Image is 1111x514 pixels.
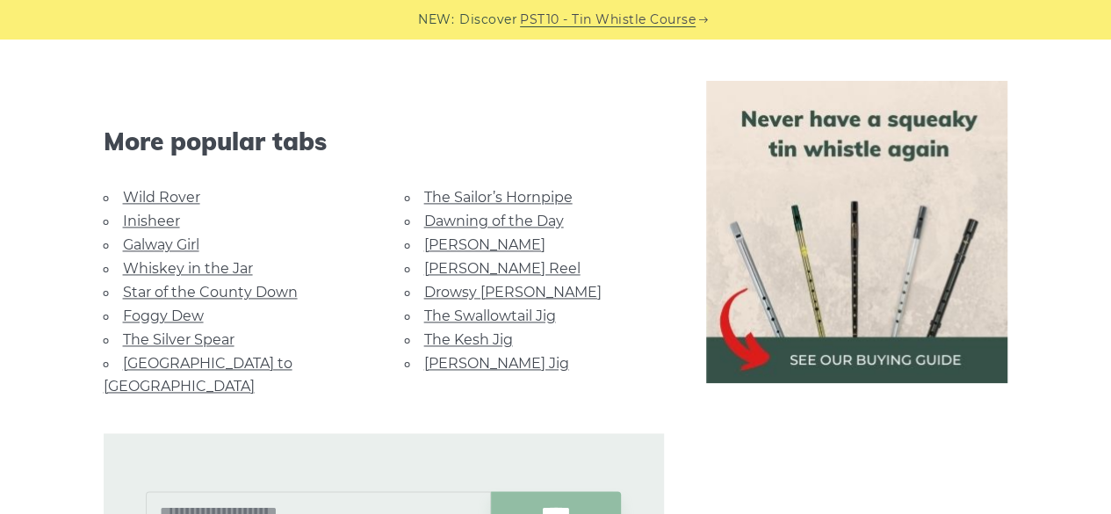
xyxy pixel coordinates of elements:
[424,308,556,324] a: The Swallowtail Jig
[424,355,569,372] a: [PERSON_NAME] Jig
[459,10,517,30] span: Discover
[104,127,664,156] span: More popular tabs
[706,81,1008,383] img: tin whistle buying guide
[424,236,545,253] a: [PERSON_NAME]
[123,236,199,253] a: Galway Girl
[123,308,204,324] a: Foggy Dew
[424,260,581,277] a: [PERSON_NAME] Reel
[104,355,292,395] a: [GEOGRAPHIC_DATA] to [GEOGRAPHIC_DATA]
[123,260,253,277] a: Whiskey in the Jar
[123,331,234,348] a: The Silver Spear
[424,284,602,300] a: Drowsy [PERSON_NAME]
[123,189,200,206] a: Wild Rover
[123,284,298,300] a: Star of the County Down
[520,10,696,30] a: PST10 - Tin Whistle Course
[424,331,513,348] a: The Kesh Jig
[418,10,454,30] span: NEW:
[424,213,564,229] a: Dawning of the Day
[424,189,573,206] a: The Sailor’s Hornpipe
[123,213,180,229] a: Inisheer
